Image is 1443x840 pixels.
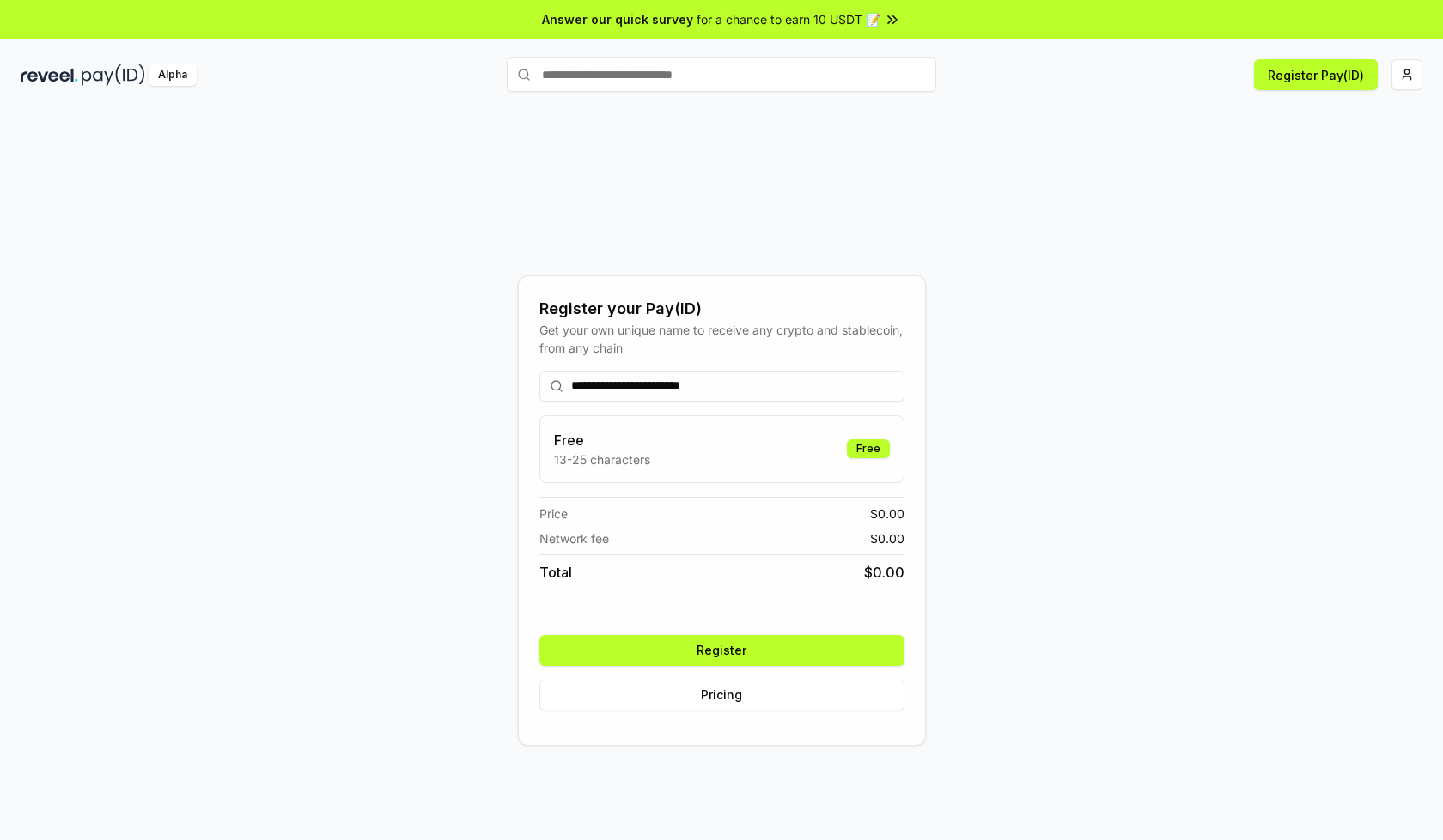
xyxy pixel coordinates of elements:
button: Pricing [539,680,904,710]
h3: Free [554,430,650,450]
button: Register [539,635,904,666]
span: Price [539,505,568,523]
img: reveel_dark [21,64,78,86]
span: $ 0.00 [870,505,904,523]
span: $ 0.00 [864,562,904,583]
span: $ 0.00 [870,529,904,547]
span: Network fee [539,529,609,547]
button: Register Pay(ID) [1254,59,1378,90]
span: Total [539,562,572,583]
p: 13-25 characters [554,450,650,468]
div: Get your own unique name to receive any crypto and stablecoin, from any chain [539,321,904,357]
img: pay_id [82,64,145,86]
div: Alpha [149,64,197,86]
span: for a chance to earn 10 USDT 📝 [697,10,880,28]
div: Free [847,439,890,458]
span: Answer our quick survey [542,10,693,28]
div: Register your Pay(ID) [539,297,904,321]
